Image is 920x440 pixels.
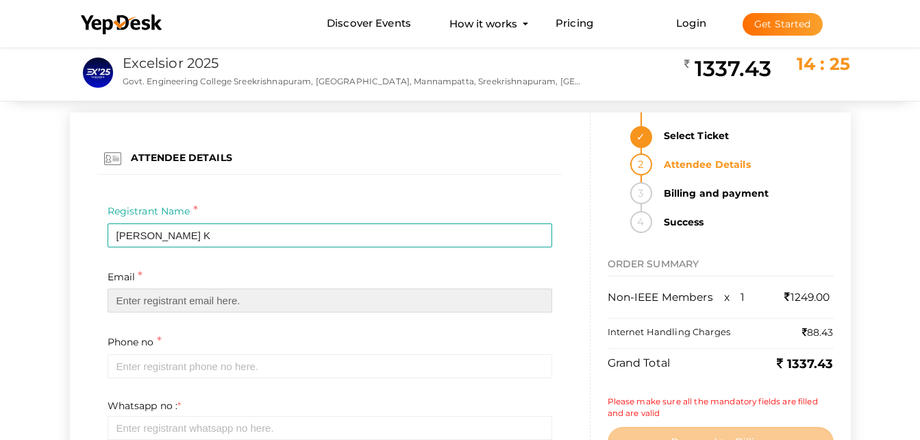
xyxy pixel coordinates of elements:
[108,223,552,247] input: Enter registrant name here.
[108,289,552,313] input: Enter registrant email here.
[656,211,834,233] strong: Success
[608,356,671,371] label: Grand Total
[608,291,713,304] span: Non-IEEE Members
[784,291,830,304] span: 1249.00
[131,151,232,164] label: ATTENDEE DETAILS
[108,399,182,413] label: Whatsapp no :
[83,58,113,88] img: IIZWXVCU_small.png
[777,356,833,371] b: 1337.43
[556,11,593,36] a: Pricing
[327,11,411,36] a: Discover Events
[108,336,154,348] span: Phone no
[684,55,771,82] h2: 1337.43
[123,55,219,71] a: Excelsior 2025
[108,416,552,440] input: Enter registrant whatsapp no here.
[608,326,731,339] label: Internet Handling Charges
[108,271,136,283] span: Email
[743,13,823,36] button: Get Started
[724,291,745,304] span: x 1
[108,205,190,217] span: Registrant Name
[608,258,699,270] span: ORDER SUMMARY
[608,395,834,427] small: Please make sure all the mandatory fields are filled and are valid
[656,125,834,147] strong: Select Ticket
[797,53,851,74] span: 14 : 25
[656,154,834,175] strong: Attendee Details
[123,75,583,87] p: Govt. Engineering College Sreekrishnapuram, [GEOGRAPHIC_DATA], Mannampatta, Sreekrishnapuram, [GE...
[802,326,834,339] label: 88.43
[108,354,552,378] input: Please enter your mobile number
[656,182,834,204] strong: Billing and payment
[676,16,706,29] a: Login
[104,150,121,167] img: id-card.png
[445,11,521,36] button: How it works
